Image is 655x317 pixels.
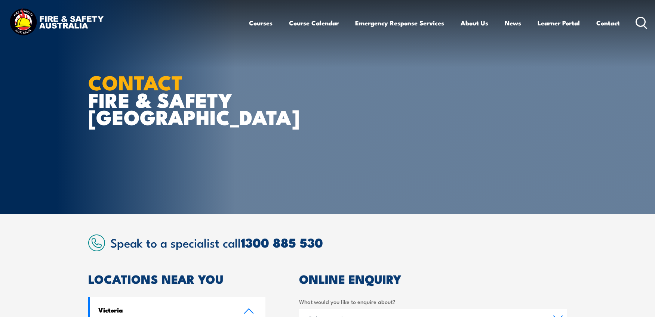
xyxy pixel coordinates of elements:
a: Emergency Response Services [355,13,444,33]
a: Course Calendar [289,13,339,33]
h1: FIRE & SAFETY [GEOGRAPHIC_DATA] [88,73,273,125]
a: 1300 885 530 [241,232,323,252]
h2: ONLINE ENQUIRY [299,273,567,284]
h2: LOCATIONS NEAR YOU [88,273,265,284]
label: What would you like to enquire about? [299,297,567,306]
a: News [505,13,521,33]
h4: Victoria [98,306,232,314]
a: Courses [249,13,273,33]
a: About Us [461,13,488,33]
a: Learner Portal [538,13,580,33]
strong: CONTACT [88,66,183,97]
h2: Speak to a specialist call [110,236,567,249]
a: Contact [596,13,620,33]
